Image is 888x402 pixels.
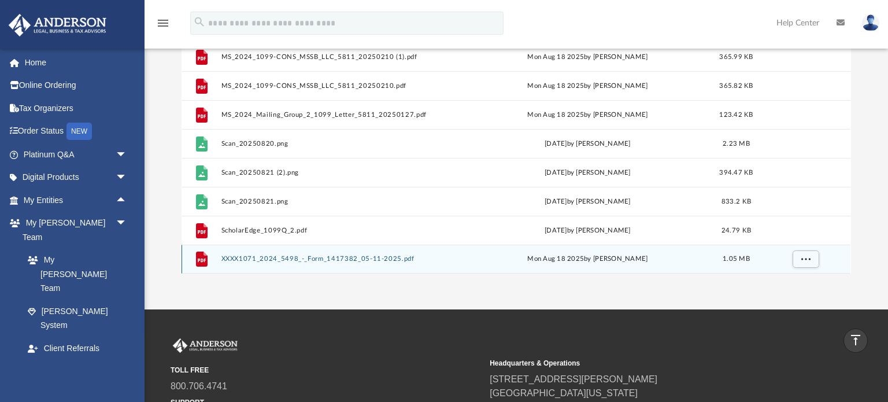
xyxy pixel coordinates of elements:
a: [STREET_ADDRESS][PERSON_NAME] [490,374,657,384]
span: 833.2 KB [721,198,751,205]
a: 800.706.4741 [171,381,227,391]
button: Scan_20250821 (2).png [221,169,462,176]
a: My Entitiesarrow_drop_up [8,189,145,212]
span: arrow_drop_down [116,360,139,383]
i: vertical_align_top [849,333,863,347]
div: [DATE] by [PERSON_NAME] [467,226,708,236]
button: Scan_20250820.png [221,140,462,147]
button: XXXX1071_2024_5498_-_Form_1417382_05-11-2025.pdf [221,255,462,263]
a: vertical_align_top [843,329,868,353]
span: 2.23 MB [723,141,750,147]
span: 365.82 KB [720,83,753,89]
div: Mon Aug 18 2025 by [PERSON_NAME] [467,81,708,91]
div: Mon Aug 18 2025 by [PERSON_NAME] [467,254,708,264]
a: Digital Productsarrow_drop_down [8,166,145,189]
a: Client Referrals [16,337,139,360]
button: Scan_20250821.png [221,198,462,205]
a: menu [156,22,170,30]
div: NEW [66,123,92,140]
img: Anderson Advisors Platinum Portal [5,14,110,36]
span: 365.99 KB [720,54,753,60]
a: Tax Organizers [8,97,145,120]
small: TOLL FREE [171,365,482,375]
i: menu [156,16,170,30]
a: My [PERSON_NAME] Team [16,249,133,300]
button: More options [793,250,819,268]
a: [GEOGRAPHIC_DATA][US_STATE] [490,388,638,398]
div: Mon Aug 18 2025 by [PERSON_NAME] [467,52,708,62]
span: 123.42 KB [720,112,753,118]
a: [PERSON_NAME] System [16,300,139,337]
span: 24.79 KB [721,227,751,234]
img: Anderson Advisors Platinum Portal [171,338,240,353]
a: My [PERSON_NAME] Teamarrow_drop_down [8,212,139,249]
button: MS_2024_1099-CONS_MSSB_LLC_5811_20250210.pdf [221,82,462,90]
div: Mon Aug 18 2025 by [PERSON_NAME] [467,110,708,120]
span: arrow_drop_up [116,189,139,212]
a: Online Ordering [8,74,145,97]
span: arrow_drop_down [116,143,139,167]
button: ScholarEdge_1099Q_2.pdf [221,227,462,234]
div: grid [182,34,850,274]
span: arrow_drop_down [116,212,139,235]
a: Order StatusNEW [8,120,145,143]
div: [DATE] by [PERSON_NAME] [467,168,708,178]
span: 1.05 MB [723,256,750,262]
div: [DATE] by [PERSON_NAME] [467,197,708,207]
div: [DATE] by [PERSON_NAME] [467,139,708,149]
span: arrow_drop_down [116,166,139,190]
button: MS_2024_Mailing_Group_2_1099_Letter_5811_20250127.pdf [221,111,462,119]
button: MS_2024_1099-CONS_MSSB_LLC_5811_20250210 (1).pdf [221,53,462,61]
a: My Documentsarrow_drop_down [8,360,139,383]
span: 394.47 KB [720,169,753,176]
img: User Pic [862,14,879,31]
small: Headquarters & Operations [490,358,801,368]
i: search [193,16,206,28]
a: Platinum Q&Aarrow_drop_down [8,143,145,166]
a: Home [8,51,145,74]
